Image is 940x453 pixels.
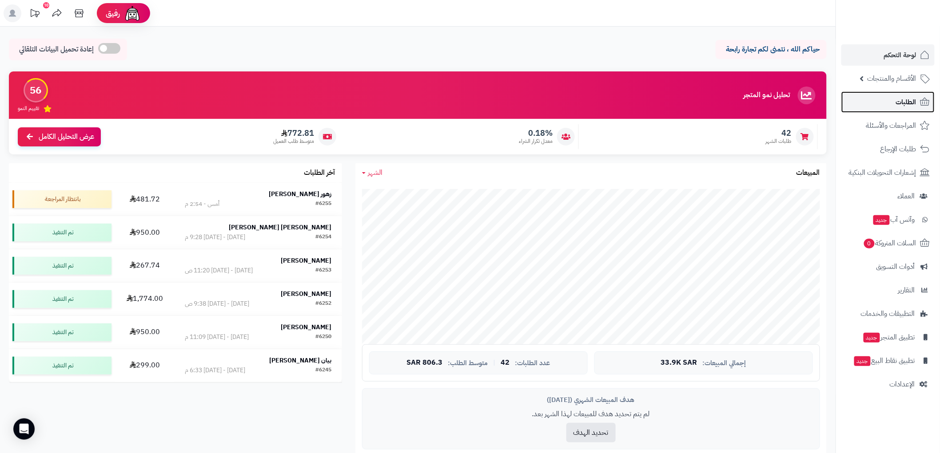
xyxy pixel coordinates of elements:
div: [DATE] - [DATE] 6:33 م [185,366,245,375]
img: ai-face.png [123,4,141,22]
span: وآتس آب [872,213,915,226]
div: #6245 [316,366,332,375]
span: العملاء [898,190,915,202]
h3: المبيعات [797,169,820,177]
span: الشهر [368,167,383,178]
div: هدف المبيعات الشهري ([DATE]) [369,395,813,405]
span: تطبيق المتجر [863,331,915,343]
div: أمس - 2:54 م [185,200,219,209]
a: الشهر [362,168,383,178]
span: عدد الطلبات: [515,359,550,367]
span: 42 [766,128,792,138]
span: التطبيقات والخدمات [861,307,915,320]
a: إشعارات التحويلات البنكية [841,162,935,183]
span: 0.18% [519,128,553,138]
span: طلبات الشهر [766,138,792,145]
div: #6255 [316,200,332,209]
td: 950.00 [115,216,174,249]
span: المراجعات والأسئلة [866,119,916,132]
strong: [PERSON_NAME] [281,323,332,332]
span: الأقسام والمنتجات [868,72,916,85]
span: جديد [854,356,871,366]
strong: [PERSON_NAME] [281,256,332,265]
span: أدوات التسويق [876,260,915,273]
span: | [493,359,495,366]
a: وآتس آبجديد [841,209,935,230]
span: التقارير [898,284,915,296]
a: الإعدادات [841,374,935,395]
button: تحديد الهدف [566,423,616,442]
div: #6253 [316,266,332,275]
td: 950.00 [115,316,174,349]
span: إشعارات التحويلات البنكية [849,166,916,179]
span: 0 [864,239,875,248]
span: السلات المتروكة [863,237,916,249]
div: تم التنفيذ [12,290,112,308]
span: الطلبات [896,96,916,108]
a: لوحة التحكم [841,44,935,66]
a: الطلبات [841,91,935,113]
span: الإعدادات [890,378,915,390]
a: العملاء [841,185,935,207]
a: تحديثات المنصة [24,4,46,24]
span: متوسط الطلب: [448,359,488,367]
a: تطبيق المتجرجديد [841,327,935,348]
span: 33.9K SAR [661,359,697,367]
span: متوسط طلب العميل [273,138,314,145]
a: المراجعات والأسئلة [841,115,935,136]
div: Open Intercom Messenger [13,418,35,440]
div: #6252 [316,299,332,308]
a: تطبيق نقاط البيعجديد [841,350,935,371]
div: #6250 [316,333,332,342]
td: 481.72 [115,183,174,216]
span: رفيق [106,8,120,19]
span: 42 [501,359,510,367]
span: عرض التحليل الكامل [39,132,94,142]
td: 299.00 [115,349,174,382]
div: [DATE] - [DATE] 11:20 ص [185,266,253,275]
span: 772.81 [273,128,314,138]
div: تم التنفيذ [12,357,112,374]
div: #6254 [316,233,332,242]
div: بانتظار المراجعة [12,190,112,208]
a: أدوات التسويق [841,256,935,277]
div: 10 [43,2,49,8]
div: تم التنفيذ [12,323,112,341]
div: [DATE] - [DATE] 9:28 م [185,233,245,242]
span: معدل تكرار الشراء [519,138,553,145]
a: التطبيقات والخدمات [841,303,935,324]
span: إجمالي المبيعات: [703,359,746,367]
span: طلبات الإرجاع [880,143,916,155]
span: جديد [864,333,880,343]
a: طلبات الإرجاع [841,138,935,160]
h3: آخر الطلبات [304,169,335,177]
p: لم يتم تحديد هدف للمبيعات لهذا الشهر بعد. [369,409,813,419]
a: السلات المتروكة0 [841,232,935,254]
strong: زهور [PERSON_NAME] [269,189,332,199]
div: تم التنفيذ [12,224,112,241]
strong: بيان [PERSON_NAME] [270,356,332,365]
div: [DATE] - [DATE] 9:38 ص [185,299,249,308]
span: 806.3 SAR [406,359,442,367]
span: إعادة تحميل البيانات التلقائي [19,44,94,55]
div: تم التنفيذ [12,257,112,275]
h3: تحليل نمو المتجر [744,91,790,99]
td: 1,774.00 [115,283,174,315]
span: لوحة التحكم [884,49,916,61]
a: عرض التحليل الكامل [18,127,101,146]
span: تطبيق نقاط البيع [853,355,915,367]
strong: [PERSON_NAME] [PERSON_NAME] [229,223,332,232]
p: حياكم الله ، نتمنى لكم تجارة رابحة [722,44,820,55]
div: [DATE] - [DATE] 11:09 م [185,333,249,342]
strong: [PERSON_NAME] [281,289,332,299]
span: تقييم النمو [18,105,39,112]
a: التقارير [841,280,935,301]
td: 267.74 [115,249,174,282]
span: جديد [873,215,890,225]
